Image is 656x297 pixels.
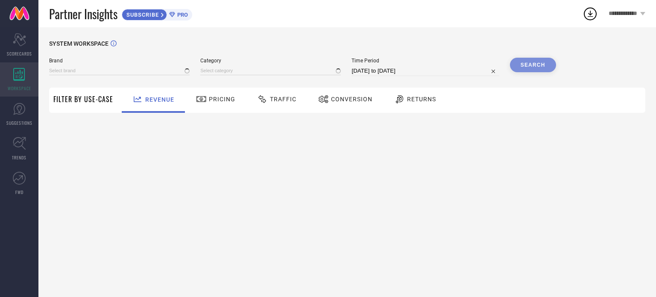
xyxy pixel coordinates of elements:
[12,154,26,161] span: TRENDS
[49,5,117,23] span: Partner Insights
[407,96,436,103] span: Returns
[49,40,108,47] span: SYSTEM WORKSPACE
[175,12,188,18] span: PRO
[331,96,372,103] span: Conversion
[7,50,32,57] span: SCORECARDS
[8,85,31,91] span: WORKSPACE
[351,66,499,76] input: Select time period
[122,12,161,18] span: SUBSCRIBE
[200,66,341,75] input: Select category
[6,120,32,126] span: SUGGESTIONS
[53,94,113,104] span: Filter By Use-Case
[209,96,235,103] span: Pricing
[583,6,598,21] div: Open download list
[200,58,341,64] span: Category
[351,58,499,64] span: Time Period
[49,66,190,75] input: Select brand
[122,7,192,21] a: SUBSCRIBEPRO
[145,96,174,103] span: Revenue
[49,58,190,64] span: Brand
[270,96,296,103] span: Traffic
[15,189,23,195] span: FWD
